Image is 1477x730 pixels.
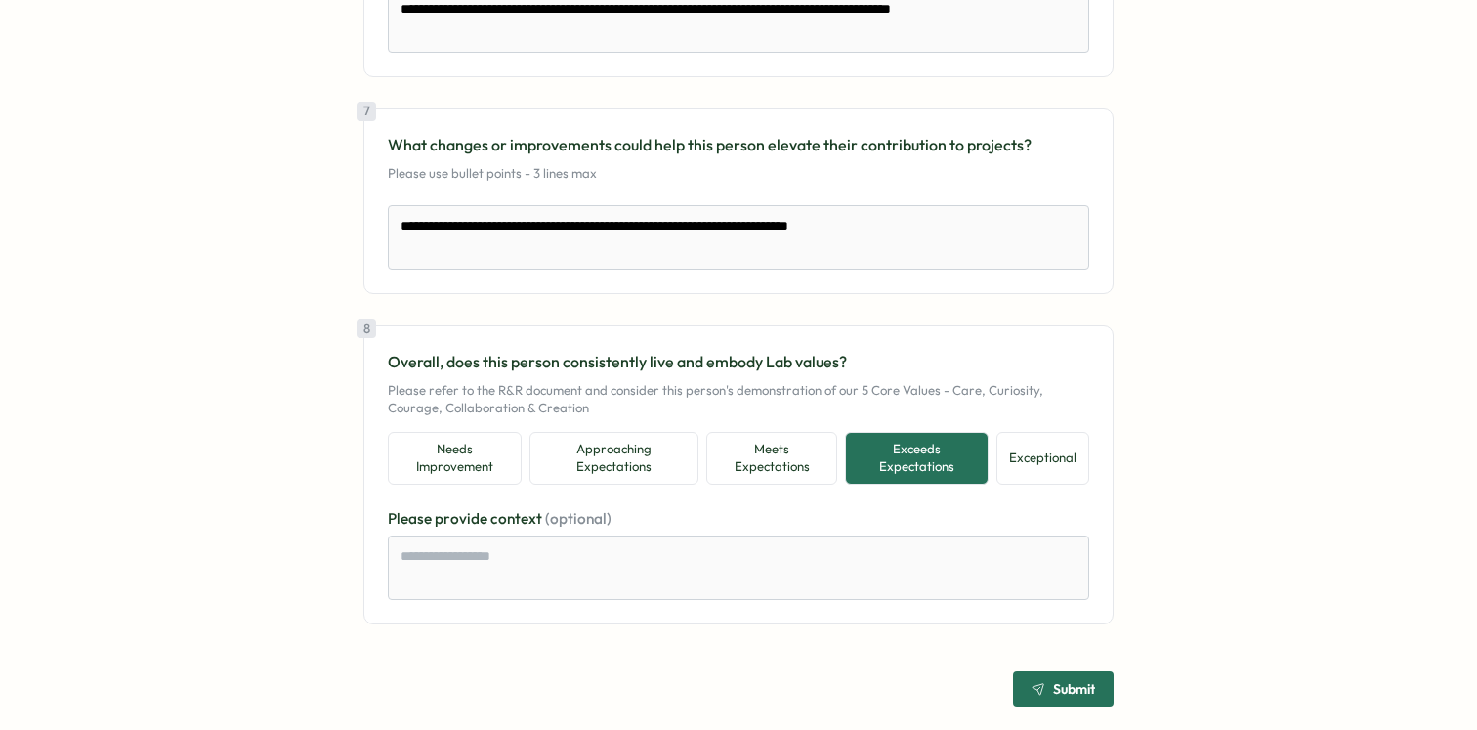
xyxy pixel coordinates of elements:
button: Exceptional [996,432,1089,484]
div: 8 [357,319,376,338]
p: Please refer to the R&R document and consider this person's demonstration of our 5 Core Values - ... [388,382,1089,416]
button: Meets Expectations [706,432,837,484]
p: Overall, does this person consistently live and embody Lab values? [388,350,1089,374]
button: Submit [1013,671,1114,707]
div: 7 [357,102,376,121]
span: (optional) [545,509,612,528]
p: Please use bullet points - 3 lines max [388,165,1089,183]
button: Exceeds Expectations [845,432,989,484]
p: What changes or improvements could help this person elevate their contribution to projects? [388,133,1089,157]
span: context [490,509,545,528]
button: Needs Improvement [388,432,522,484]
span: Please [388,509,435,528]
button: Approaching Expectations [529,432,698,484]
span: provide [435,509,490,528]
span: Submit [1053,682,1095,696]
